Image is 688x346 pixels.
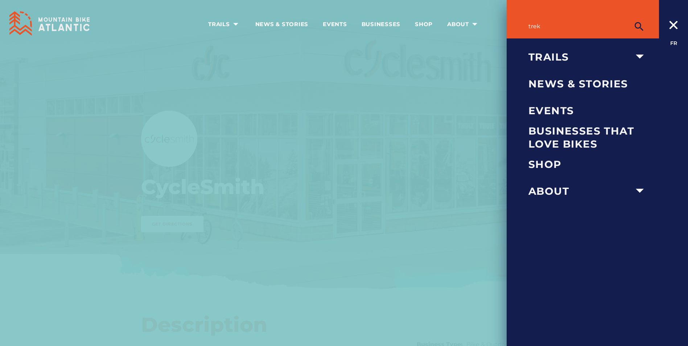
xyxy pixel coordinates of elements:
[470,19,480,29] ion-icon: arrow dropdown
[528,70,648,97] a: News & Stories
[528,151,648,178] a: Shop
[632,49,648,65] ion-icon: arrow dropdown
[323,21,347,28] span: Events
[528,124,648,151] a: Businesses that love bikes
[528,77,648,90] span: News & Stories
[255,21,309,28] span: News & Stories
[447,21,480,28] span: About
[528,50,631,63] span: Trails
[630,19,648,34] button: search
[415,21,433,28] span: Shop
[632,183,648,199] ion-icon: arrow dropdown
[528,97,648,124] a: Events
[528,185,631,198] span: About
[670,40,677,46] a: FR
[633,21,645,32] ion-icon: search
[528,44,631,70] a: Trails
[528,19,648,33] input: Enter your search here…
[528,178,631,205] a: About
[231,19,241,29] ion-icon: arrow dropdown
[362,21,401,28] span: Businesses
[528,104,648,117] span: Events
[208,21,241,28] span: Trails
[528,158,648,171] span: Shop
